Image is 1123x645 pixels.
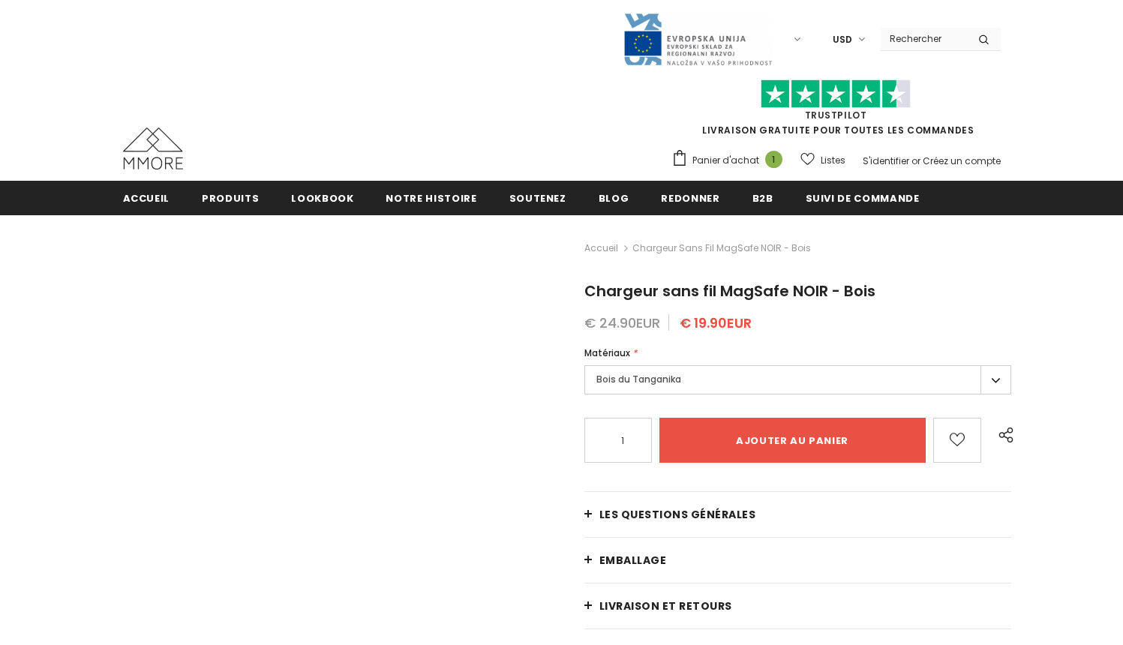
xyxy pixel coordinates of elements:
a: S'identifier [863,154,909,167]
span: EMBALLAGE [599,553,667,568]
span: Produits [202,191,259,205]
img: Javni Razpis [623,12,773,67]
span: Lookbook [291,191,353,205]
span: Blog [599,191,629,205]
img: Cas MMORE [123,127,183,169]
span: Panier d'achat [692,153,759,168]
a: Accueil [123,181,170,214]
span: Chargeur sans fil MagSafe NOIR - Bois [632,239,811,257]
span: Accueil [123,191,170,205]
span: 1 [765,151,782,168]
span: Suivi de commande [806,191,920,205]
span: USD [833,32,852,47]
img: Faites confiance aux étoiles pilotes [761,79,911,109]
a: Produits [202,181,259,214]
input: Ajouter au panier [659,418,926,463]
span: Chargeur sans fil MagSafe NOIR - Bois [584,280,875,301]
span: soutenez [509,191,566,205]
span: € 24.90EUR [584,313,660,332]
span: Les questions générales [599,507,756,522]
span: or [911,154,920,167]
a: Accueil [584,239,618,257]
a: Créez un compte [923,154,1001,167]
span: Notre histoire [386,191,476,205]
span: Matériaux [584,346,630,359]
a: Panier d'achat 1 [671,149,790,172]
a: TrustPilot [805,109,867,121]
a: Les questions générales [584,492,1012,537]
a: B2B [752,181,773,214]
a: Blog [599,181,629,214]
span: LIVRAISON GRATUITE POUR TOUTES LES COMMANDES [671,86,1001,136]
a: Livraison et retours [584,583,1012,628]
span: Redonner [661,191,719,205]
a: soutenez [509,181,566,214]
a: Redonner [661,181,719,214]
a: EMBALLAGE [584,538,1012,583]
a: Listes [800,147,845,173]
span: € 19.90EUR [680,313,752,332]
span: Listes [821,153,845,168]
a: Lookbook [291,181,353,214]
a: Suivi de commande [806,181,920,214]
input: Search Site [881,28,967,49]
label: Bois du Tanganika [584,365,1012,394]
a: Javni Razpis [623,32,773,45]
span: Livraison et retours [599,598,732,613]
span: B2B [752,191,773,205]
a: Notre histoire [386,181,476,214]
